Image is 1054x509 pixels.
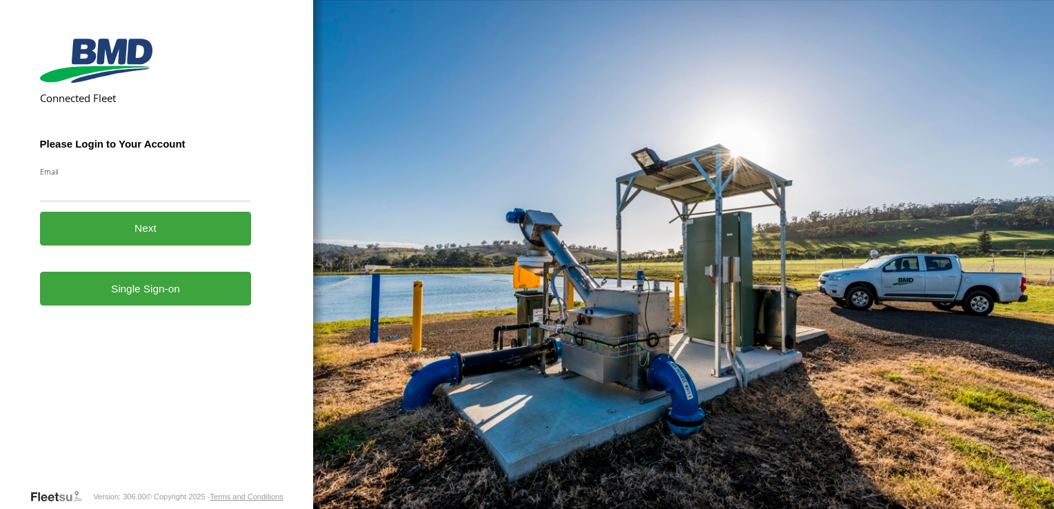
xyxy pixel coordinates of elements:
a: Terms and Conditions [210,492,283,501]
a: Single Sign-on [40,272,252,306]
h3: Please Login to Your Account [40,138,252,150]
button: Next [40,212,252,246]
h2: Connected Fleet [40,91,252,105]
div: © Copyright 2025 - [146,492,284,501]
img: BMD [40,39,152,83]
label: Email [40,166,252,177]
a: Visit our Website [30,490,93,503]
div: Version: 306.00 [93,492,146,501]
